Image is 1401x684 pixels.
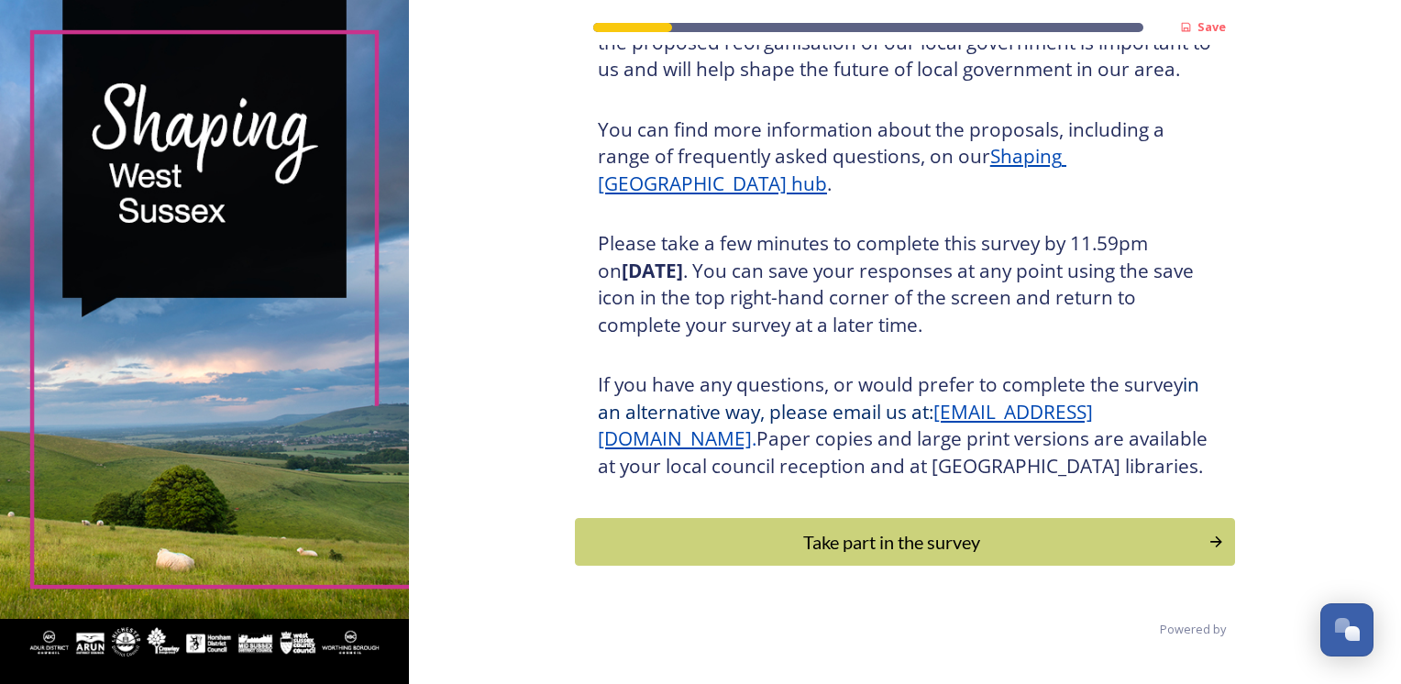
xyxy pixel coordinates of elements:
h3: You can find more information about the proposals, including a range of frequently asked question... [598,128,1212,210]
div: Take part in the survey [585,540,1198,568]
img: SnapSea Logo [1107,641,1235,684]
h3: Thank you for taking the time to complete this survey. Your views on the proposed reorganisation ... [598,14,1212,95]
span: Powered by [1160,633,1226,650]
span: in an alternative way, please email us at: [598,383,1204,436]
span: . [752,437,756,463]
button: Open Chat [1320,603,1373,656]
strong: Save [1197,18,1226,35]
button: Continue [575,530,1235,578]
strong: [DATE] [622,270,683,295]
h3: Please take a few minutes to complete this survey by 11.59pm on . You can save your responses at ... [598,242,1212,350]
a: [EMAIL_ADDRESS][DOMAIN_NAME] [598,411,1093,464]
a: Shaping [GEOGRAPHIC_DATA] hub [598,155,1066,208]
h3: If you have any questions, or would prefer to complete the survey Paper copies and large print ve... [598,383,1212,491]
